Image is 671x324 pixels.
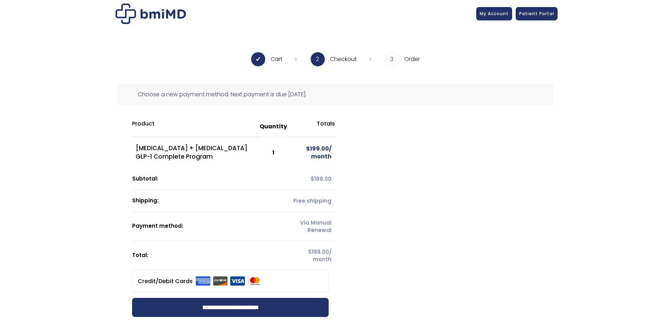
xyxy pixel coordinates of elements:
[308,248,312,256] span: $
[287,241,335,270] td: / month
[287,116,335,137] th: Totals
[306,145,310,153] span: $
[306,145,329,153] span: 199.00
[247,276,262,286] img: Mastercard
[480,11,509,17] span: My Account
[385,52,399,66] span: 3
[132,241,287,270] th: Total:
[311,175,314,183] span: $
[519,11,554,17] span: Patient Portal
[230,276,245,286] img: Visa
[308,248,329,256] span: 199.00
[195,276,211,286] img: Amex
[287,137,335,168] td: / month
[118,84,553,105] div: Choose a new payment method. Next payment is due [DATE].
[132,116,259,137] th: Product
[132,168,287,190] th: Subtotal:
[132,212,287,241] th: Payment method:
[311,175,331,183] span: 199.00
[516,7,558,20] a: Patient Portal
[132,137,259,168] td: [MEDICAL_DATA] + [MEDICAL_DATA] GLP-1 Complete Program
[476,7,512,20] a: My Account
[116,4,186,24] img: Checkout
[259,137,287,168] td: 1
[213,276,228,286] img: Discover
[138,276,262,287] label: Credit/Debit Cards
[259,116,287,137] th: Quantity
[132,190,287,212] th: Shipping:
[311,52,325,66] span: 2
[311,52,371,66] li: Checkout
[287,190,335,212] td: Free shipping
[385,52,420,66] li: Order
[287,212,335,241] td: Via Manual Renewal
[251,52,297,66] li: Cart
